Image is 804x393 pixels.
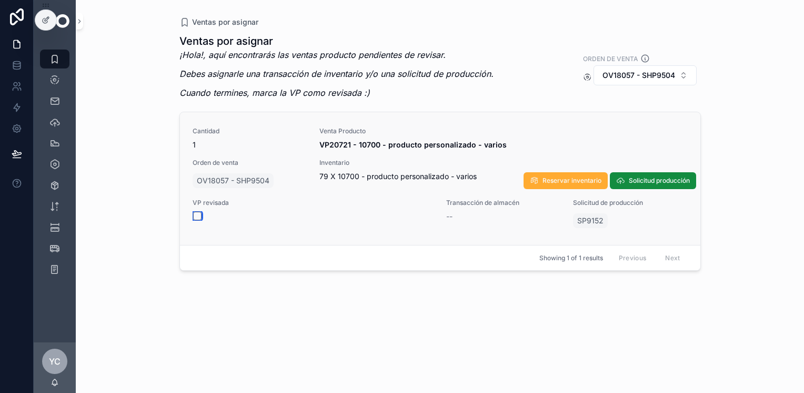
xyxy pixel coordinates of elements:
[319,127,688,135] span: Venta Producto
[539,254,603,262] span: Showing 1 of 1 results
[594,65,697,85] button: Select Button
[583,54,638,63] label: Orden de venta
[319,159,688,167] span: Inventario
[179,87,370,98] em: Cuando termines, marca la VP como revisada :)
[629,176,690,185] span: Solicitud producción
[573,213,608,228] a: SP9152
[524,172,608,189] button: Reservar inventario
[179,34,494,48] h1: Ventas por asignar
[319,171,688,182] span: 79 X 10700 - producto personalizado - varios
[610,172,696,189] button: Solicitud producción
[577,215,604,226] span: SP9152
[602,70,675,81] span: OV18057 - SHP9504
[193,159,307,167] span: Orden de venta
[542,176,601,185] span: Reservar inventario
[193,173,274,188] a: OV18057 - SHP9504
[179,17,258,27] a: Ventas por asignar
[446,211,453,222] span: --
[319,140,507,149] strong: VP20721 - 10700 - producto personalizado - varios
[179,68,494,79] em: Debes asignarle una transacción de inventario y/o una solicitud de producción.
[49,355,61,368] span: YC
[446,199,560,207] span: Transacción de almacén
[192,17,258,27] span: Ventas por asignar
[179,50,446,60] em: ¡Hola!, aquí encontrarás las ventas producto pendientes de revisar.
[197,175,269,186] span: OV18057 - SHP9504
[573,199,687,207] span: Solicitud de producción
[34,42,76,293] div: scrollable content
[193,127,307,135] span: Cantidad
[193,140,307,150] span: 1
[193,199,434,207] span: VP revisada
